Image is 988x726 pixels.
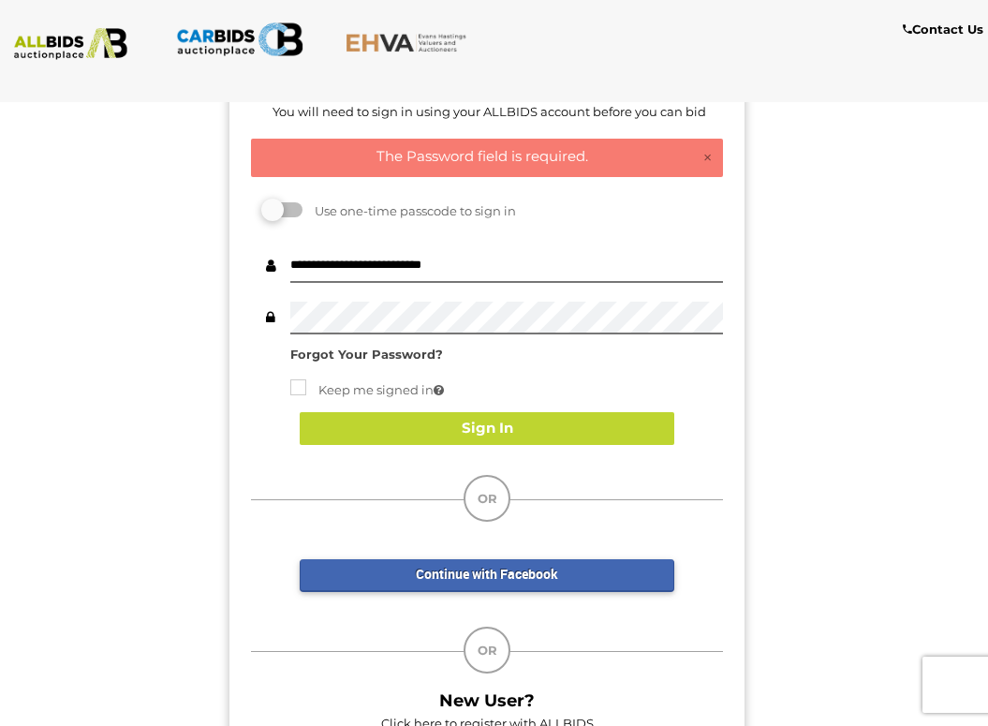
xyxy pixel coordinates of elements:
[439,690,535,711] b: New User?
[305,203,516,218] span: Use one-time passcode to sign in
[702,149,713,168] a: ×
[261,149,713,165] h4: The Password field is required.
[903,19,988,40] a: Contact Us
[256,105,723,118] h5: You will need to sign in using your ALLBIDS account before you can bid
[290,347,443,362] a: Forgot Your Password?
[464,475,510,522] div: OR
[7,28,135,60] img: ALLBIDS.com.au
[300,559,674,592] a: Continue with Facebook
[346,33,473,52] img: EHVA.com.au
[903,22,983,37] b: Contact Us
[464,627,510,674] div: OR
[290,379,444,401] label: Keep me signed in
[300,412,674,445] button: Sign In
[176,19,303,60] img: CARBIDS.com.au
